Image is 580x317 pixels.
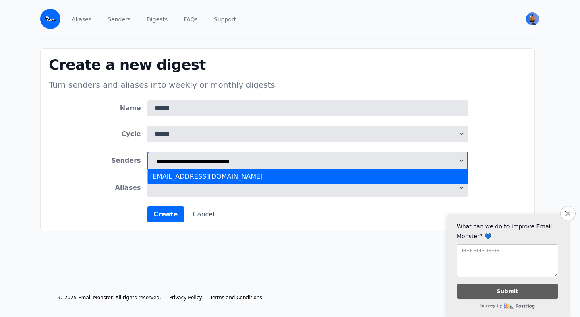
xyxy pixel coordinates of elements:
[157,185,162,193] textarea: Search
[58,294,161,301] li: © 2025 Email Monster. All rights reserved.
[210,294,262,301] a: Terms and Conditions
[107,103,147,113] label: Name
[157,158,307,165] textarea: Search
[147,206,184,222] button: Create
[40,9,60,29] img: Email Monster
[526,12,539,25] img: Felipe's Avatar
[525,12,540,26] button: User menu
[169,294,202,301] a: Privacy Policy
[186,207,221,221] a: Cancel
[107,183,147,193] label: Aliases
[49,79,526,91] p: Turn senders and aliases into weekly or monthly digests
[49,57,526,73] h1: Create a new digest
[148,169,468,184] li: [EMAIL_ADDRESS][DOMAIN_NAME]
[107,156,147,165] label: Senders
[107,129,147,139] label: Cycle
